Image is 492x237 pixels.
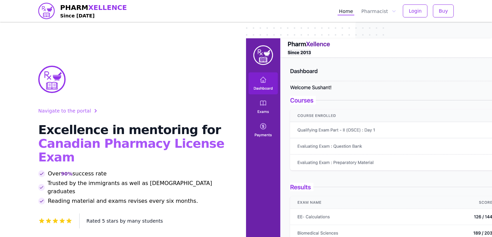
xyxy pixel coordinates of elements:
[86,218,163,224] span: Rated 5 stars by many students
[338,6,354,15] a: Home
[38,66,66,93] img: PharmXellence Logo
[38,107,91,114] span: Navigate to the portal
[403,4,427,17] button: Login
[60,12,127,19] h4: Since [DATE]
[47,179,230,196] span: Trusted by the immigrants as well as [DEMOGRAPHIC_DATA] graduates
[38,3,55,19] img: PharmXellence logo
[61,170,72,177] span: 90%
[433,4,454,17] button: Buy
[439,8,448,14] span: Buy
[409,8,422,14] span: Login
[38,123,221,137] span: Excellence in mentoring for
[48,197,198,205] span: Reading material and exams revises every six months.
[38,136,224,164] span: Canadian Pharmacy License Exam
[88,3,127,12] span: XELLENCE
[360,6,397,15] button: Pharmacist
[48,170,107,178] span: Over success rate
[60,3,127,12] span: PHARM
